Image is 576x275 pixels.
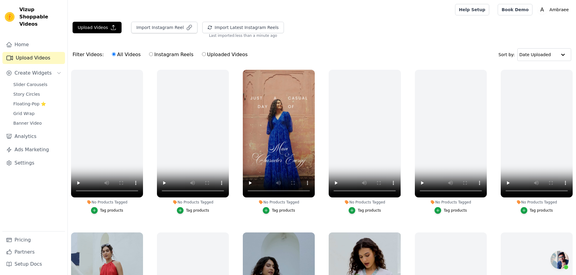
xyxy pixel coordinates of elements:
a: Partners [2,246,65,258]
a: Settings [2,157,65,169]
button: Tag products [349,207,381,214]
a: Slider Carousels [10,80,65,89]
button: Tag products [521,207,553,214]
div: Tag products [186,208,209,213]
div: Tag products [530,208,553,213]
button: Tag products [434,207,467,214]
input: Uploaded Videos [202,52,206,56]
p: Ambraee [547,4,571,15]
div: Tag products [100,208,123,213]
a: Pricing [2,234,65,246]
span: Story Circles [13,91,40,97]
a: Ads Marketing [2,144,65,156]
a: Grid Wrap [10,109,65,118]
button: Tag products [263,207,295,214]
a: Book Demo [498,4,532,15]
div: Filter Videos: [73,48,251,62]
span: Banner Video [13,120,42,126]
a: Floating-Pop ⭐ [10,100,65,108]
input: All Videos [112,52,116,56]
div: No Products Tagged [71,200,143,205]
a: Story Circles [10,90,65,98]
input: Instagram Reels [149,52,153,56]
button: A Ambraee [537,4,571,15]
span: Floating-Pop ⭐ [13,101,46,107]
div: No Products Tagged [157,200,229,205]
label: All Videos [112,51,141,59]
label: Uploaded Videos [202,51,248,59]
button: Import Latest Instagram Reels [202,22,284,33]
a: Banner Video [10,119,65,127]
span: Last imported: less than a minute ago [209,33,277,38]
button: Import Instagram Reel [131,22,197,33]
a: Home [2,39,65,51]
div: Tag products [358,208,381,213]
a: Setup Docs [2,258,65,270]
button: Tag products [177,207,209,214]
div: Tag products [444,208,467,213]
text: A [540,7,544,13]
a: Help Setup [455,4,489,15]
div: Tag products [272,208,295,213]
button: Create Widgets [2,67,65,79]
span: Create Widgets [15,69,52,77]
span: Vizup Shoppable Videos [19,6,63,28]
div: No Products Tagged [243,200,315,205]
button: Upload Videos [73,22,122,33]
button: Tag products [91,207,123,214]
a: Analytics [2,130,65,142]
span: Grid Wrap [13,110,34,117]
div: No Products Tagged [501,200,573,205]
div: Sort by: [499,48,571,61]
img: Vizup [5,12,15,22]
div: No Products Tagged [415,200,487,205]
div: No Products Tagged [329,200,401,205]
span: Slider Carousels [13,82,47,88]
a: Open chat [551,251,569,269]
a: Upload Videos [2,52,65,64]
label: Instagram Reels [149,51,194,59]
